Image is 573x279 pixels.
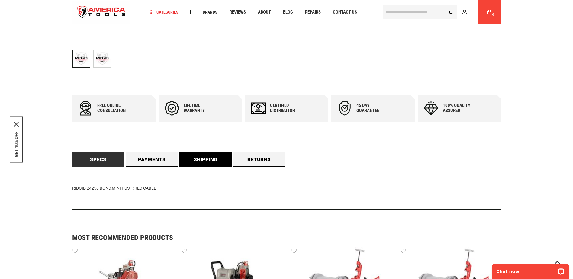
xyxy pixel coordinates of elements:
iframe: LiveChat chat widget [488,260,573,279]
a: store logo [72,1,131,24]
div: 45 day Guarantee [356,103,393,113]
span: Contact Us [333,10,357,14]
strong: Most Recommended Products [72,234,480,241]
span: About [258,10,271,14]
a: Contact Us [330,8,360,16]
div: RIDGID 24258 BOND,MINI PUSH: RED CABLE [93,46,111,71]
a: Shipping [179,152,232,167]
button: Close [14,122,19,127]
a: Brands [200,8,220,16]
a: Reviews [227,8,249,16]
img: RIDGID 24258 BOND,MINI PUSH: RED CABLE [94,50,111,67]
span: Reviews [230,10,246,14]
a: Categories [147,8,181,16]
button: Search [446,6,457,18]
span: Blog [283,10,293,14]
div: RIDGID 24258 BOND,MINI PUSH: RED CABLE [72,167,501,210]
div: Free online consultation [97,103,134,113]
img: America Tools [72,1,131,24]
a: Payments [126,152,178,167]
div: Lifetime warranty [184,103,220,113]
a: Repairs [302,8,324,16]
span: Repairs [305,10,321,14]
div: 100% quality assured [443,103,479,113]
span: Brands [203,10,217,14]
span: 0 [492,13,494,16]
a: About [255,8,274,16]
span: Categories [150,10,179,14]
a: Returns [233,152,285,167]
div: RIDGID 24258 BOND,MINI PUSH: RED CABLE [72,46,93,71]
a: Blog [280,8,296,16]
svg: close icon [14,122,19,127]
button: GET 10% OFF [14,132,19,157]
div: Certified Distributor [270,103,306,113]
a: Specs [72,152,125,167]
